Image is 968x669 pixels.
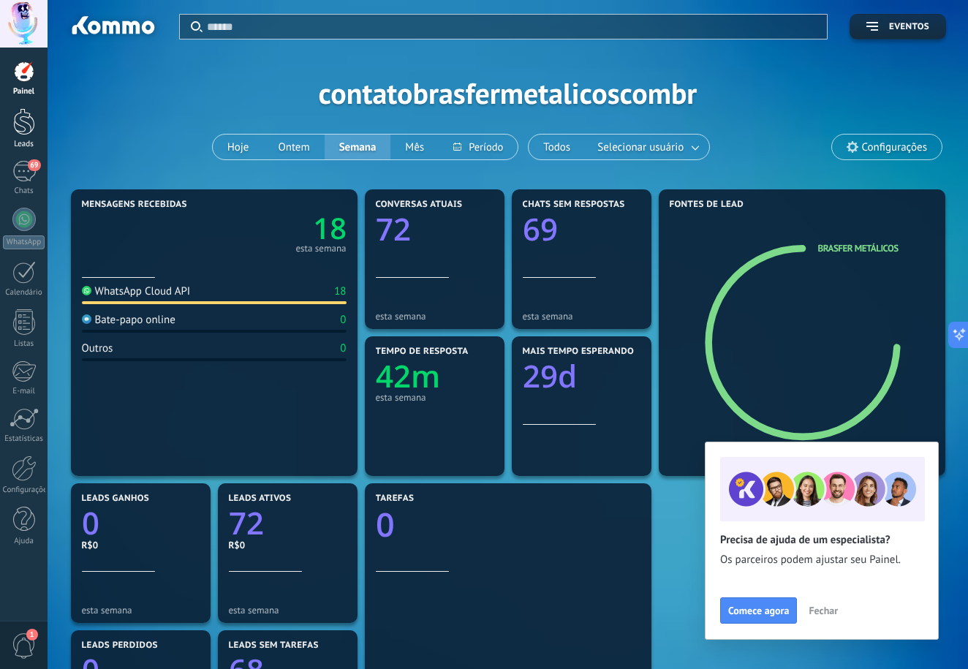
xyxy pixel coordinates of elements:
div: 0 [340,313,346,327]
text: 29d [523,355,577,397]
span: Fontes de lead [670,200,744,210]
button: Ontem [263,135,324,159]
span: Conversas atuais [376,200,463,210]
span: Leads ganhos [82,494,150,504]
div: esta semana [229,605,347,616]
div: Configurações [3,485,45,495]
a: 29d [523,355,640,397]
span: Tempo de resposta [376,347,469,357]
div: WhatsApp [3,235,45,249]
div: R$0 [229,539,347,551]
span: Leads sem tarefas [229,640,319,651]
div: Leads [3,140,45,149]
div: E-mail [3,387,45,396]
span: Comece agora [728,605,789,616]
div: Chats [3,186,45,196]
span: Configurações [862,141,927,154]
a: Brasfer Metálicos [818,242,899,254]
div: 18 [334,284,346,298]
span: Mensagens recebidas [82,200,187,210]
img: WhatsApp Cloud API [82,286,91,295]
text: 0 [376,502,395,547]
text: 69 [523,208,558,250]
span: Chats sem respostas [523,200,625,210]
button: Todos [529,135,585,159]
div: esta semana [376,392,494,403]
button: Comece agora [720,597,797,624]
span: Eventos [889,22,929,32]
text: 0 [82,502,99,544]
span: 1 [26,629,38,640]
div: Painel [3,87,45,97]
span: Tarefas [376,494,415,504]
div: 0 [340,341,346,355]
div: esta semana [295,245,346,252]
div: esta semana [523,311,640,322]
button: Selecionar usuário [585,135,709,159]
span: Mais tempo esperando [523,347,635,357]
div: R$0 [82,539,200,551]
a: 0 [82,502,200,544]
text: 72 [376,208,411,250]
a: 18 [214,208,347,248]
button: Fechar [802,600,844,621]
div: Listas [3,339,45,349]
span: Fechar [809,605,838,616]
span: Selecionar usuário [594,137,687,157]
a: 0 [376,502,640,547]
a: 72 [229,502,347,544]
button: Mês [390,135,439,159]
span: Leads ativos [229,494,292,504]
button: Hoje [213,135,264,159]
button: Semana [325,135,391,159]
div: Bate-papo online [82,313,175,327]
div: esta semana [82,605,200,616]
button: Eventos [850,14,946,39]
div: Ajuda [3,537,45,546]
text: 18 [313,208,347,248]
button: Período [439,135,518,159]
span: Os parceiros podem ajustar seu Painel. [720,553,923,567]
text: 72 [229,502,264,544]
div: WhatsApp Cloud API [82,284,191,298]
span: 69 [28,159,40,171]
div: Outros [82,341,113,355]
h2: Precisa de ajuda de um especialista? [720,533,923,547]
img: Bate-papo online [82,314,91,324]
text: 42m [376,355,440,397]
span: Leads perdidos [82,640,158,651]
div: Calendário [3,288,45,298]
div: Estatísticas [3,434,45,444]
div: esta semana [376,311,494,322]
